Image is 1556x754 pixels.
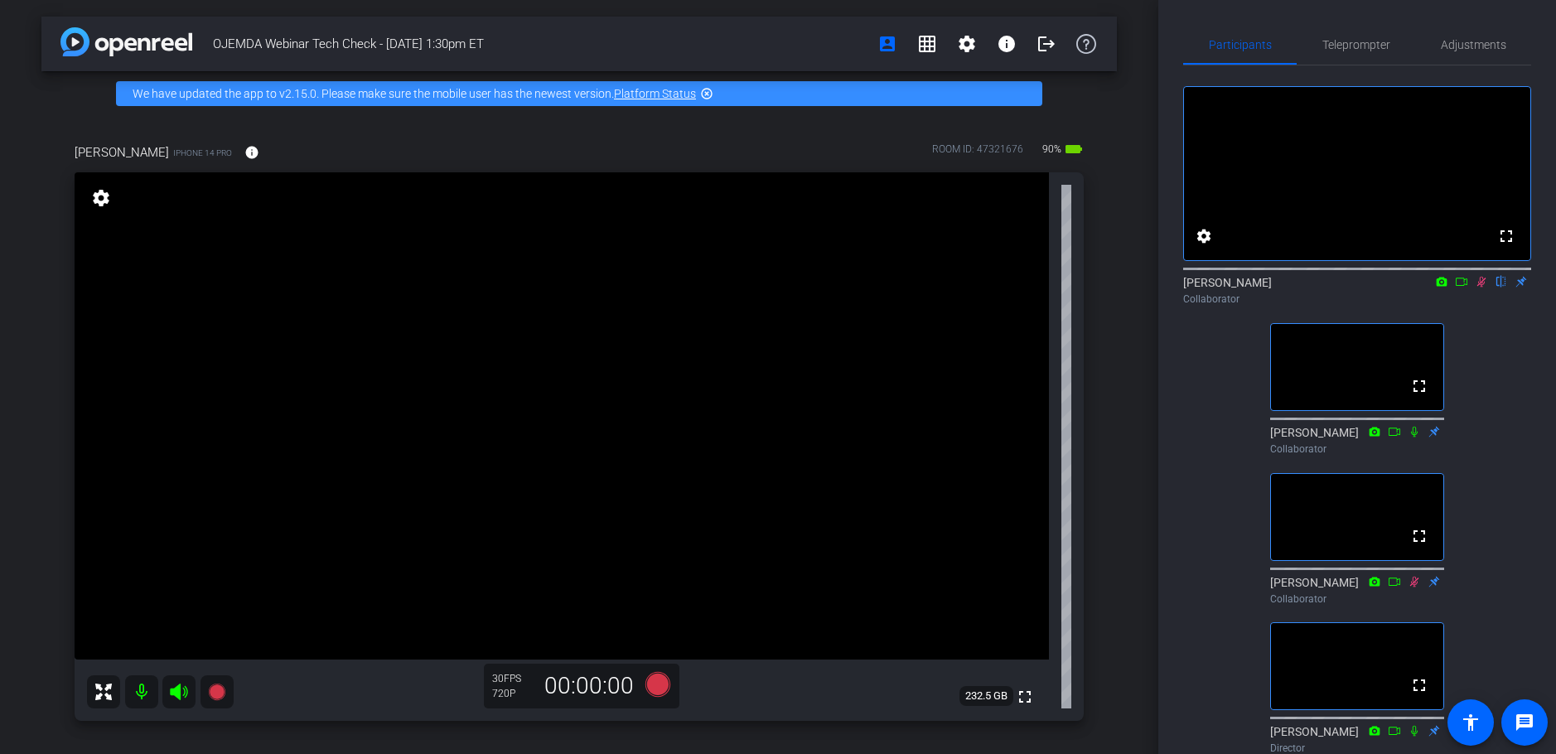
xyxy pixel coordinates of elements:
span: FPS [504,673,521,684]
span: OJEMDA Webinar Tech Check - [DATE] 1:30pm ET [213,27,867,60]
mat-icon: fullscreen [1496,226,1516,246]
mat-icon: fullscreen [1409,675,1429,695]
a: Platform Status [614,87,696,100]
span: Adjustments [1441,39,1506,51]
div: We have updated the app to v2.15.0. Please make sure the mobile user has the newest version. [116,81,1042,106]
mat-icon: account_box [877,34,897,54]
img: app-logo [60,27,192,56]
div: Collaborator [1183,292,1531,307]
mat-icon: flip [1491,273,1511,288]
mat-icon: message [1515,713,1534,732]
div: 00:00:00 [534,672,645,700]
div: [PERSON_NAME] [1270,574,1444,607]
mat-icon: info [997,34,1017,54]
mat-icon: settings [89,188,113,208]
div: Collaborator [1270,592,1444,607]
span: Teleprompter [1322,39,1390,51]
span: Participants [1209,39,1272,51]
mat-icon: info [244,145,259,160]
span: iPhone 14 Pro [173,147,232,159]
mat-icon: fullscreen [1409,376,1429,396]
mat-icon: highlight_off [700,87,713,100]
mat-icon: fullscreen [1015,687,1035,707]
span: [PERSON_NAME] [75,143,169,162]
div: [PERSON_NAME] [1183,274,1531,307]
mat-icon: settings [1194,226,1214,246]
mat-icon: settings [957,34,977,54]
span: 232.5 GB [959,686,1013,706]
span: 90% [1040,136,1064,162]
mat-icon: battery_std [1064,139,1084,159]
div: 720P [492,687,534,700]
div: [PERSON_NAME] [1270,424,1444,457]
mat-icon: grid_on [917,34,937,54]
div: Collaborator [1270,442,1444,457]
mat-icon: fullscreen [1409,526,1429,546]
mat-icon: logout [1037,34,1056,54]
div: 30 [492,672,534,685]
mat-icon: accessibility [1461,713,1481,732]
div: ROOM ID: 47321676 [932,142,1023,166]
